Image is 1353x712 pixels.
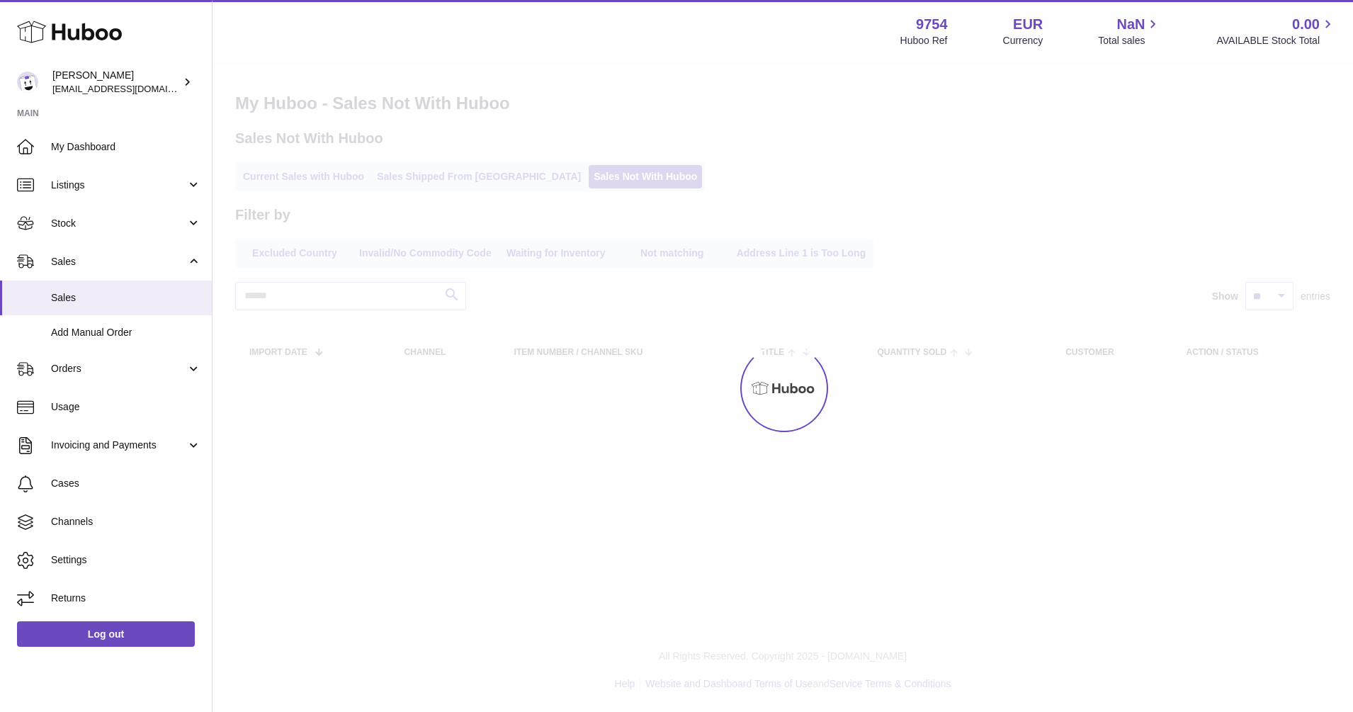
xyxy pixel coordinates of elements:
[51,326,201,339] span: Add Manual Order
[51,179,186,192] span: Listings
[51,592,201,605] span: Returns
[51,477,201,490] span: Cases
[1003,34,1043,47] div: Currency
[52,83,208,94] span: [EMAIL_ADDRESS][DOMAIN_NAME]
[1216,15,1336,47] a: 0.00 AVAILABLE Stock Total
[51,291,201,305] span: Sales
[51,515,201,529] span: Channels
[51,400,201,414] span: Usage
[51,255,186,269] span: Sales
[1098,34,1161,47] span: Total sales
[916,15,948,34] strong: 9754
[1292,15,1320,34] span: 0.00
[17,72,38,93] img: info@fieldsluxury.london
[51,553,201,567] span: Settings
[1116,15,1145,34] span: NaN
[1013,15,1043,34] strong: EUR
[1216,34,1336,47] span: AVAILABLE Stock Total
[51,217,186,230] span: Stock
[17,621,195,647] a: Log out
[900,34,948,47] div: Huboo Ref
[1098,15,1161,47] a: NaN Total sales
[51,140,201,154] span: My Dashboard
[51,439,186,452] span: Invoicing and Payments
[51,362,186,375] span: Orders
[52,69,180,96] div: [PERSON_NAME]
